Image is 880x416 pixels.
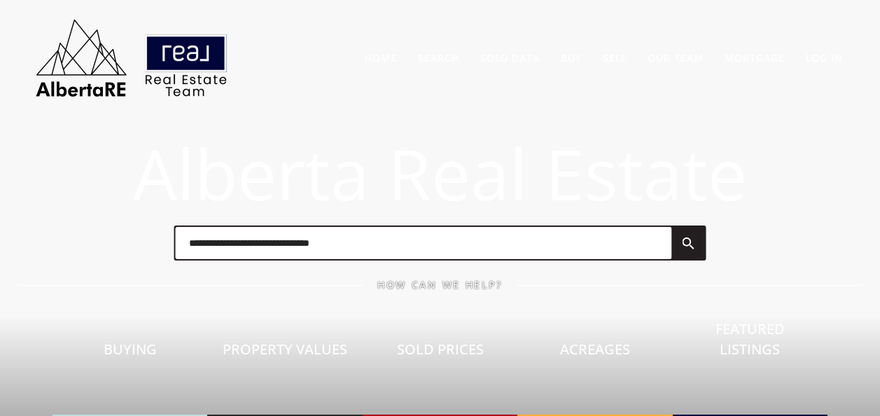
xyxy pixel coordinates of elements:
a: Property Values [207,291,362,416]
a: Acreages [517,291,672,416]
a: Buying [53,291,207,416]
a: Sell [603,51,627,64]
a: Mortgage [725,51,785,64]
a: Sold Prices [363,291,517,416]
a: Featured Listings [673,270,827,416]
span: Buying [104,340,157,359]
span: Featured Listings [715,319,785,359]
a: Home [365,51,397,64]
a: Our Team [648,51,704,64]
a: Log In [806,51,843,64]
a: Sold Data [480,51,540,64]
a: Search [418,51,459,64]
span: Sold Prices [397,340,484,359]
img: AlbertaRE Real Estate Team | Real Broker [27,14,237,102]
span: Property Values [223,340,347,359]
a: Buy [561,51,582,64]
span: Acreages [560,340,630,359]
